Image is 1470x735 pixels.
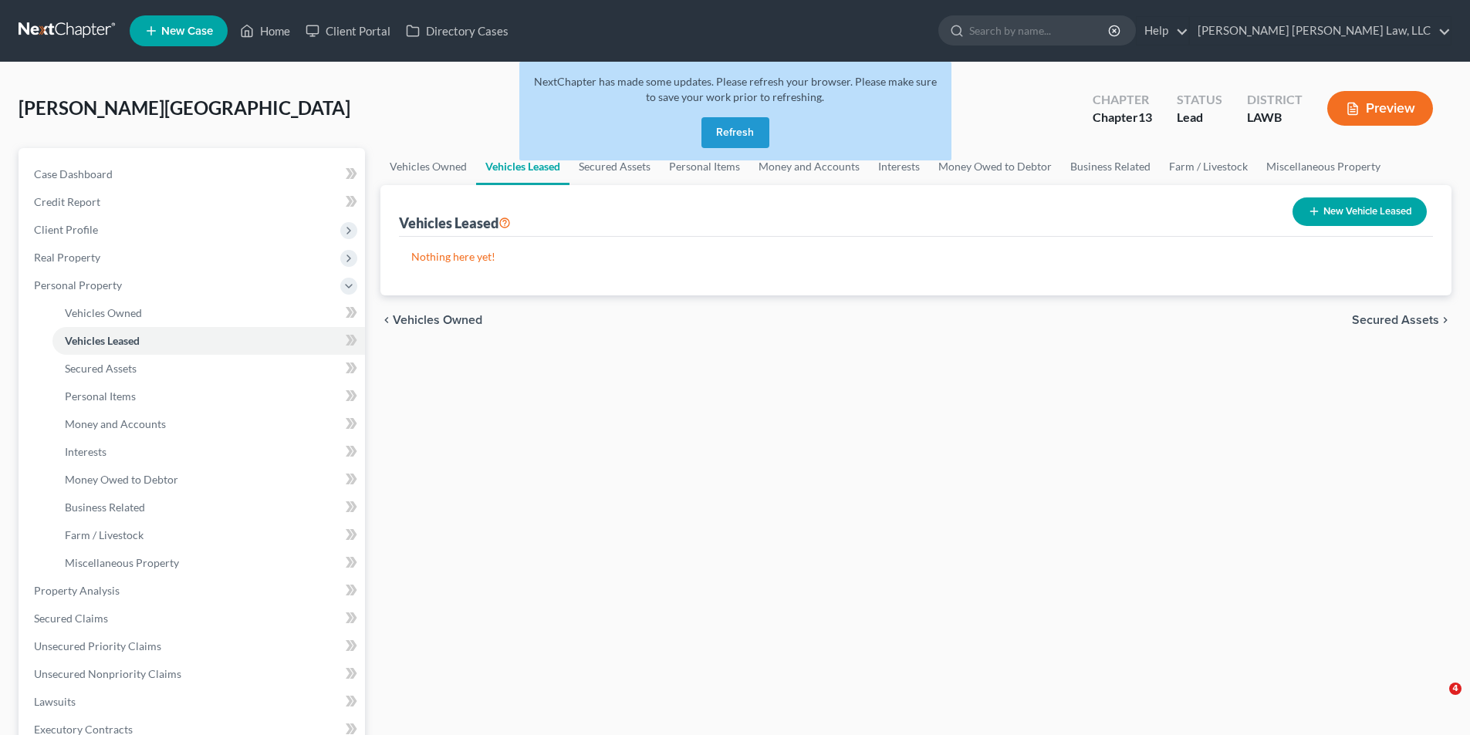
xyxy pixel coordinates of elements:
a: Business Related [52,494,365,521]
a: Miscellaneous Property [52,549,365,577]
a: Interests [52,438,365,466]
a: [PERSON_NAME] [PERSON_NAME] Law, LLC [1190,17,1451,45]
span: Money Owed to Debtor [65,473,178,486]
span: Vehicles Owned [65,306,142,319]
span: Money and Accounts [65,417,166,430]
button: Refresh [701,117,769,148]
span: NextChapter has made some updates. Please refresh your browser. Please make sure to save your wor... [534,75,937,103]
a: Home [232,17,298,45]
div: Chapter [1093,91,1152,109]
a: Unsecured Priority Claims [22,632,365,660]
a: Business Related [1061,148,1160,185]
button: Secured Assets chevron_right [1352,314,1451,326]
span: Real Property [34,251,100,264]
span: Vehicles Leased [65,334,140,347]
span: 4 [1449,683,1462,695]
span: Interests [65,445,106,458]
input: Search by name... [969,16,1110,45]
span: Property Analysis [34,584,120,597]
span: Credit Report [34,195,100,208]
a: Directory Cases [398,17,516,45]
span: Unsecured Priority Claims [34,639,161,652]
span: Vehicles Owned [393,314,482,326]
a: Vehicles Leased [52,327,365,355]
span: Lawsuits [34,695,76,708]
a: Property Analysis [22,577,365,605]
div: Chapter [1093,109,1152,126]
div: Vehicles Leased [399,214,511,232]
i: chevron_left [380,314,393,326]
button: chevron_left Vehicles Owned [380,314,482,326]
iframe: Intercom live chat [1418,683,1455,720]
span: Personal Items [65,389,136,403]
a: Money Owed to Debtor [52,466,365,494]
span: Unsecured Nonpriority Claims [34,667,181,680]
a: Help [1137,17,1188,45]
i: chevron_right [1439,314,1451,326]
a: Miscellaneous Property [1257,148,1390,185]
a: Vehicles Leased [476,148,569,185]
a: Unsecured Nonpriority Claims [22,660,365,688]
span: Secured Assets [1352,314,1439,326]
span: Client Profile [34,223,98,236]
a: Vehicles Owned [380,148,476,185]
span: Business Related [65,501,145,514]
a: Money Owed to Debtor [929,148,1061,185]
button: Preview [1327,91,1433,126]
button: New Vehicle Leased [1293,197,1427,226]
p: Nothing here yet! [411,249,1421,265]
a: Farm / Livestock [52,521,365,549]
div: District [1247,91,1303,109]
span: Case Dashboard [34,167,113,180]
div: Lead [1177,109,1222,126]
a: Secured Claims [22,605,365,632]
a: Personal Items [52,383,365,410]
a: Lawsuits [22,688,365,716]
a: Farm / Livestock [1160,148,1257,185]
span: Miscellaneous Property [65,556,179,569]
a: Vehicles Owned [52,299,365,327]
span: [PERSON_NAME][GEOGRAPHIC_DATA] [19,96,350,119]
span: Secured Assets [65,362,137,375]
a: Case Dashboard [22,160,365,188]
span: Personal Property [34,278,122,292]
a: Secured Assets [52,355,365,383]
a: Credit Report [22,188,365,216]
span: New Case [161,25,213,37]
span: Farm / Livestock [65,528,144,541]
span: 13 [1138,110,1152,124]
a: Client Portal [298,17,398,45]
div: LAWB [1247,109,1303,126]
div: Status [1177,91,1222,109]
a: Money and Accounts [52,410,365,438]
span: Secured Claims [34,612,108,625]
